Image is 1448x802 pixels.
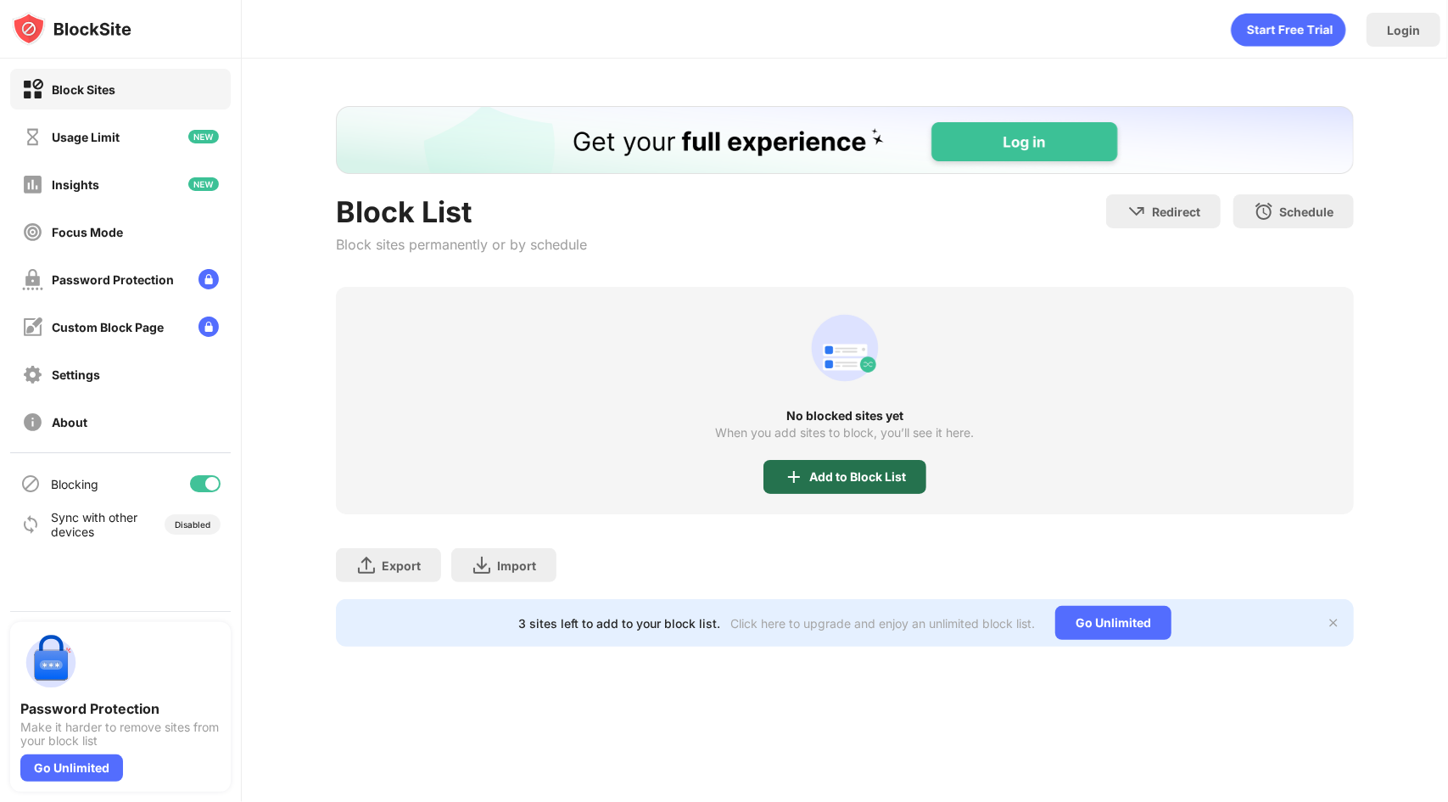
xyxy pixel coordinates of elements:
[198,269,219,289] img: lock-menu.svg
[52,177,99,192] div: Insights
[1327,616,1340,630] img: x-button.svg
[22,79,43,100] img: block-on.svg
[20,474,41,494] img: blocking-icon.svg
[188,177,219,191] img: new-icon.svg
[52,272,174,287] div: Password Protection
[336,106,1354,174] iframe: Banner
[22,222,43,243] img: focus-off.svg
[497,558,536,573] div: Import
[336,409,1354,423] div: No blocked sites yet
[518,616,720,631] div: 3 sites left to add to your block list.
[1279,205,1333,219] div: Schedule
[51,477,98,491] div: Blocking
[336,194,587,229] div: Block List
[804,307,886,389] div: animation
[22,269,43,290] img: password-protection-off.svg
[52,367,100,382] div: Settings
[52,415,87,429] div: About
[22,174,43,195] img: insights-off.svg
[1231,13,1346,47] div: animation
[175,519,210,530] div: Disabled
[198,317,219,337] img: lock-menu.svg
[52,82,115,97] div: Block Sites
[336,236,587,253] div: Block sites permanently or by schedule
[22,126,43,148] img: time-usage-off.svg
[22,364,43,385] img: settings-off.svg
[51,510,138,539] div: Sync with other devices
[20,754,123,782] div: Go Unlimited
[20,721,221,748] div: Make it harder to remove sites from your block list
[52,225,123,239] div: Focus Mode
[12,12,131,46] img: logo-blocksite.svg
[716,426,975,440] div: When you add sites to block, you’ll see it here.
[809,470,906,484] div: Add to Block List
[22,317,43,338] img: customize-block-page-off.svg
[1055,606,1171,640] div: Go Unlimited
[20,514,41,535] img: sync-icon.svg
[730,616,1035,631] div: Click here to upgrade and enjoy an unlimited block list.
[22,412,43,433] img: about-off.svg
[1387,23,1420,37] div: Login
[188,130,219,143] img: new-icon.svg
[20,700,221,717] div: Password Protection
[52,320,164,334] div: Custom Block Page
[382,558,421,573] div: Export
[1152,205,1200,219] div: Redirect
[52,130,120,144] div: Usage Limit
[20,632,81,693] img: push-password-protection.svg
